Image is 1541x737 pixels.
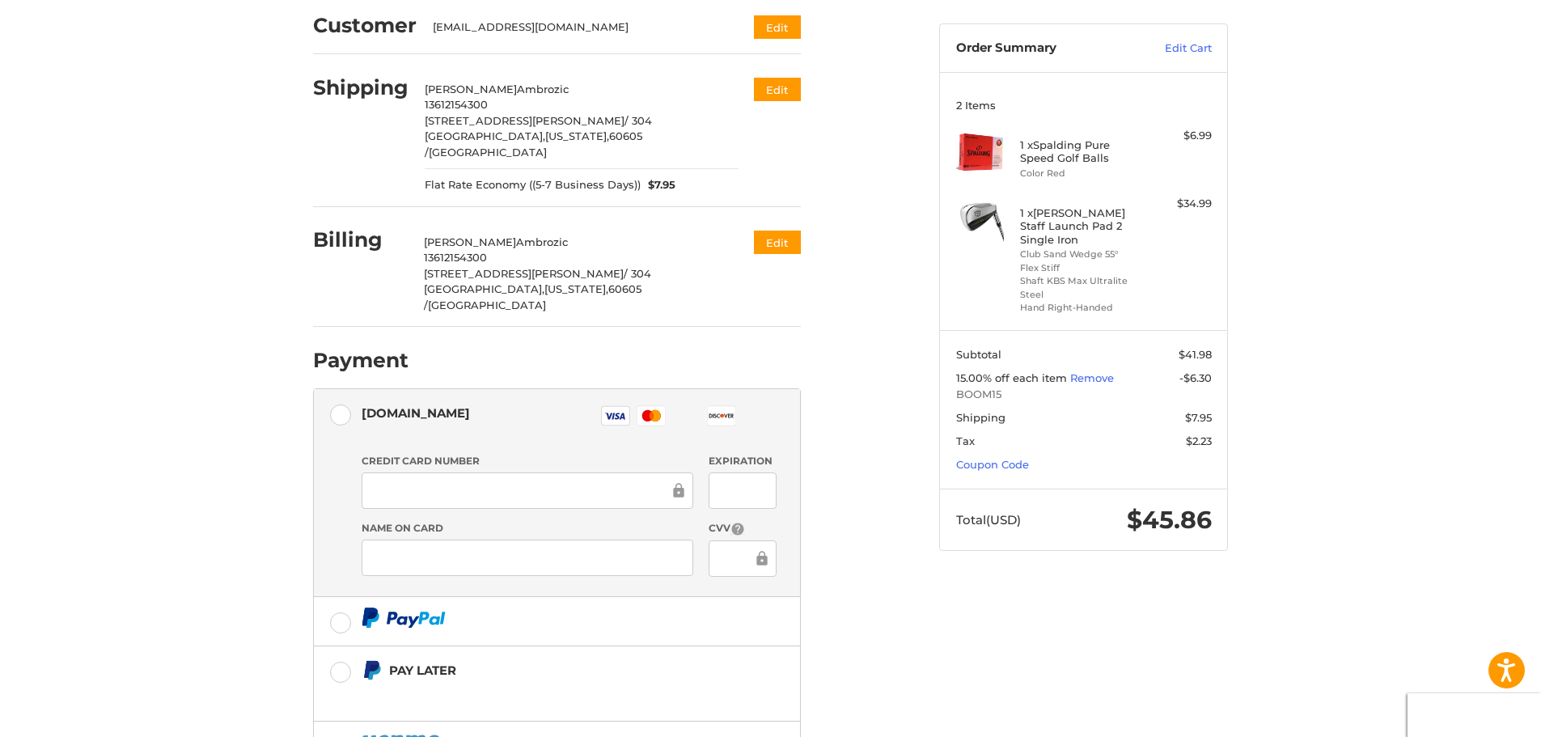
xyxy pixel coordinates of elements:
[424,235,516,248] span: [PERSON_NAME]
[313,348,409,373] h2: Payment
[754,15,801,39] button: Edit
[1020,274,1144,301] li: Shaft KBS Max Ultralite Steel
[624,114,652,127] span: / 304
[425,129,642,159] span: 60605 /
[956,434,975,447] span: Tax
[754,231,801,254] button: Edit
[429,146,547,159] span: [GEOGRAPHIC_DATA]
[754,78,801,101] button: Edit
[1020,301,1144,315] li: Hand Right-Handed
[956,371,1070,384] span: 15.00% off each item
[1186,434,1212,447] span: $2.23
[362,400,470,426] div: [DOMAIN_NAME]
[313,75,409,100] h2: Shipping
[1148,196,1212,212] div: $34.99
[425,177,641,193] span: Flat Rate Economy ((5-7 Business Days))
[956,458,1029,471] a: Coupon Code
[1020,248,1144,261] li: Club Sand Wedge 55°
[425,98,488,111] span: 13612154300
[1127,505,1212,535] span: $45.86
[956,387,1212,403] span: BOOM15
[362,521,693,536] label: Name on Card
[362,687,700,701] iframe: PayPal Message 1
[362,608,446,628] img: PayPal icon
[424,267,624,280] span: [STREET_ADDRESS][PERSON_NAME]
[709,521,776,536] label: CVV
[641,177,676,193] span: $7.95
[362,454,693,468] label: Credit Card Number
[389,657,699,684] div: Pay Later
[1408,693,1541,737] iframe: Google Customer Reviews
[1020,138,1144,165] h4: 1 x Spalding Pure Speed Golf Balls
[956,348,1001,361] span: Subtotal
[433,19,723,36] div: [EMAIL_ADDRESS][DOMAIN_NAME]
[425,114,624,127] span: [STREET_ADDRESS][PERSON_NAME]
[624,267,651,280] span: / 304
[424,251,487,264] span: 13612154300
[956,40,1130,57] h3: Order Summary
[1070,371,1114,384] a: Remove
[956,512,1021,527] span: Total (USD)
[424,282,544,295] span: [GEOGRAPHIC_DATA],
[1185,411,1212,424] span: $7.95
[956,99,1212,112] h3: 2 Items
[1020,206,1144,246] h4: 1 x [PERSON_NAME] Staff Launch Pad 2 Single Iron
[1148,128,1212,144] div: $6.99
[424,282,641,311] span: 60605 /
[425,83,517,95] span: [PERSON_NAME]
[1179,371,1212,384] span: -$6.30
[425,129,545,142] span: [GEOGRAPHIC_DATA],
[1130,40,1212,57] a: Edit Cart
[516,235,568,248] span: Ambrozic
[544,282,608,295] span: [US_STATE],
[313,227,408,252] h2: Billing
[428,299,546,311] span: [GEOGRAPHIC_DATA]
[517,83,569,95] span: Ambrozic
[956,411,1005,424] span: Shipping
[1179,348,1212,361] span: $41.98
[362,660,382,680] img: Pay Later icon
[1020,167,1144,180] li: Color Red
[545,129,609,142] span: [US_STATE],
[313,13,417,38] h2: Customer
[1020,261,1144,275] li: Flex Stiff
[709,454,776,468] label: Expiration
